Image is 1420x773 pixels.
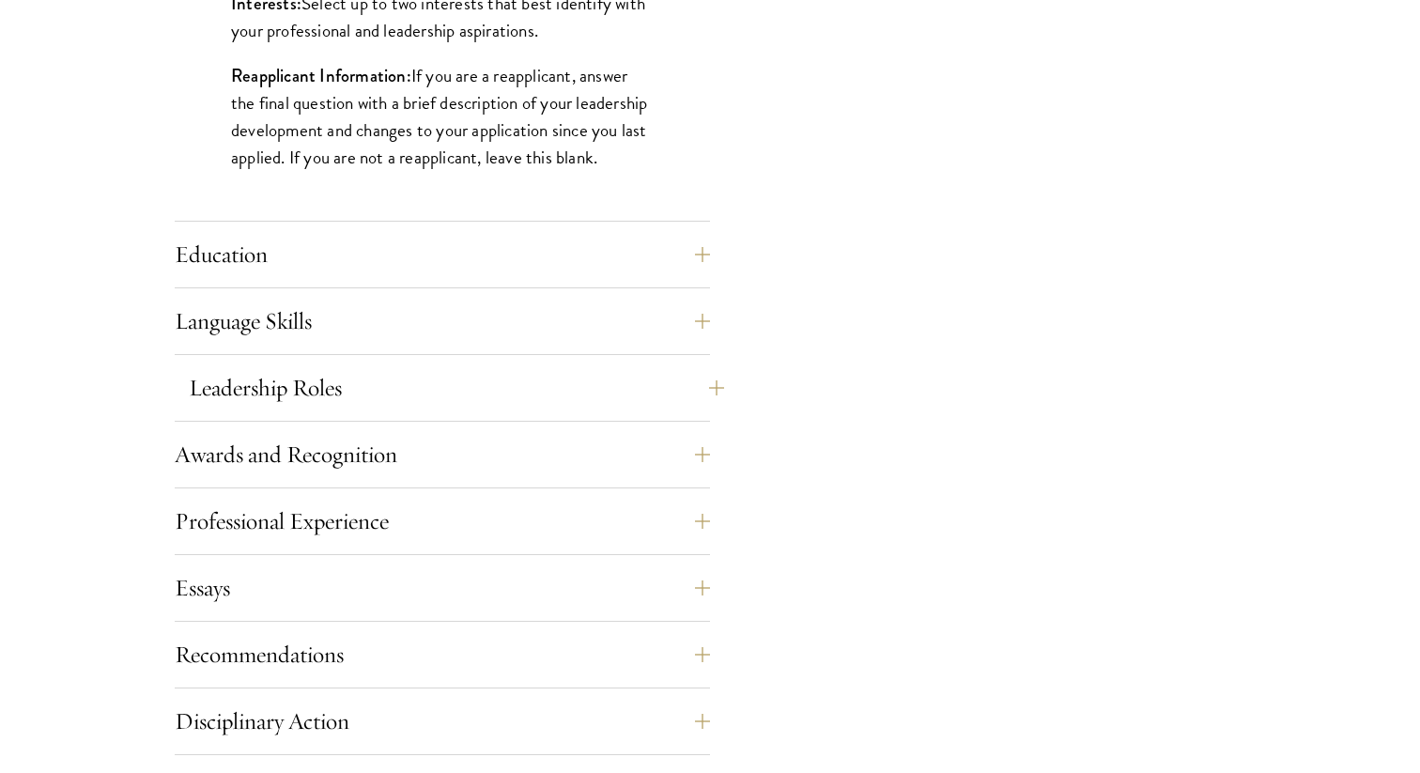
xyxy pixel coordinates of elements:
button: Awards and Recognition [175,432,710,477]
p: If you are a reapplicant, answer the final question with a brief description of your leadership d... [231,62,654,171]
button: Leadership Roles [189,365,724,410]
button: Language Skills [175,299,710,344]
button: Essays [175,565,710,611]
button: Education [175,232,710,277]
button: Professional Experience [175,499,710,544]
strong: Reapplicant Information: [231,63,411,88]
button: Recommendations [175,632,710,677]
button: Disciplinary Action [175,699,710,744]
